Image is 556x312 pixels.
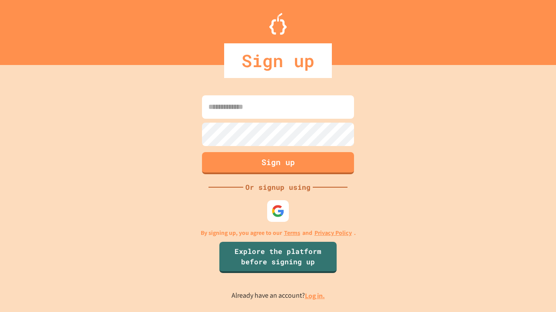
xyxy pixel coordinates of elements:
[224,43,332,78] div: Sign up
[201,228,356,237] p: By signing up, you agree to our and .
[202,152,354,174] button: Sign up
[314,228,352,237] a: Privacy Policy
[305,291,325,300] a: Log in.
[271,205,285,218] img: google-icon.svg
[484,240,547,276] iframe: chat widget
[243,182,313,192] div: Or signup using
[219,242,337,273] a: Explore the platform before signing up
[284,228,300,237] a: Terms
[232,290,325,301] p: Already have an account?
[520,277,547,303] iframe: chat widget
[269,13,287,35] img: Logo.svg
